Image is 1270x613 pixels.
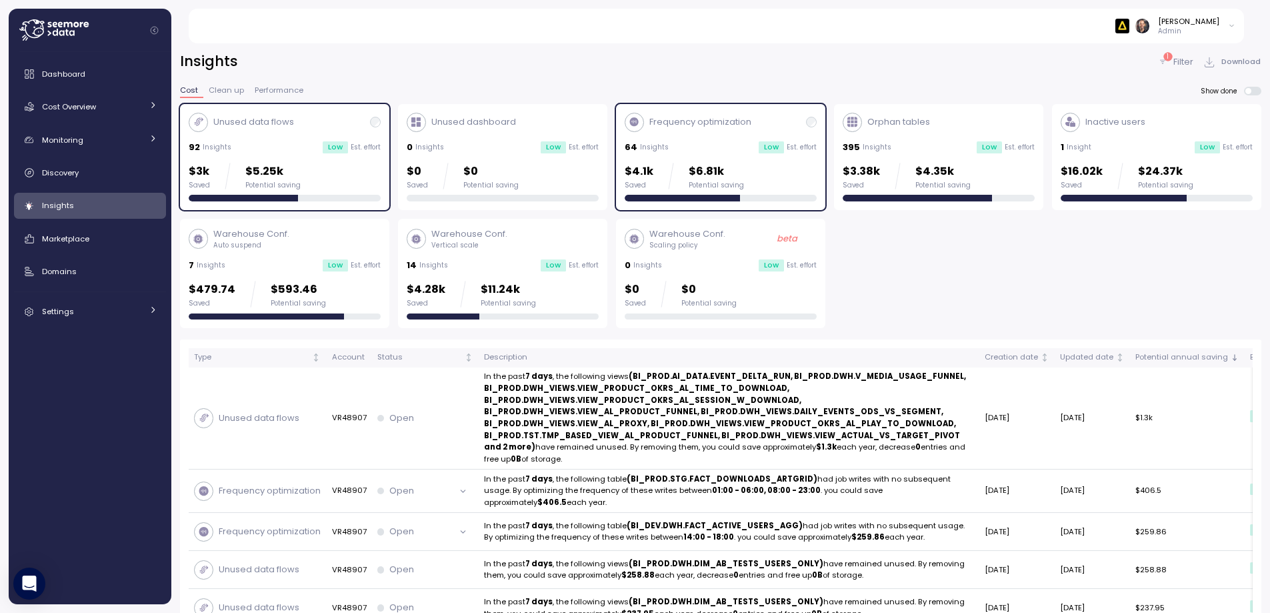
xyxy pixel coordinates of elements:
[323,259,348,271] div: Low
[213,241,289,250] p: Auto suspend
[14,61,166,87] a: Dashboard
[541,259,566,271] div: Low
[867,115,930,129] p: Orphan tables
[484,352,974,364] div: Description
[14,159,166,186] a: Discovery
[843,141,860,154] p: 395
[915,181,971,190] div: Potential saving
[633,261,662,270] p: Insights
[351,261,381,270] p: Est. effort
[484,371,974,465] p: In the past , the following views have remained unused. By removing them, you could save approxim...
[42,200,74,211] span: Insights
[1085,115,1145,129] p: Inactive users
[311,353,321,362] div: Not sorted
[389,484,414,498] p: Open
[689,163,744,181] p: $6.81k
[712,485,821,496] strong: 01:00 - 06:00, 08:00 - 23:00
[1221,53,1261,71] span: Download
[14,93,166,120] a: Cost Overview
[42,306,74,317] span: Settings
[977,141,1002,153] div: Low
[1158,27,1219,36] p: Admin
[484,558,974,582] p: In the past , the following views have remained unused. By removing them, you could save approxim...
[625,163,653,181] p: $4.1k
[213,115,294,129] p: Unused data flows
[625,281,646,299] p: $0
[481,281,536,299] p: $11.24k
[464,353,473,362] div: Not sorted
[1061,163,1103,181] p: $16.02k
[180,52,238,71] h2: Insights
[915,163,971,181] p: $4.35k
[537,497,567,508] strong: $406.5
[13,568,45,600] div: Open Intercom Messenger
[14,258,166,285] a: Domains
[323,141,348,153] div: Low
[42,69,85,79] span: Dashboard
[649,227,725,241] p: Warehouse Conf.
[1060,352,1113,364] div: Updated date
[649,115,751,129] p: Frequency optimization
[1201,87,1244,95] span: Show done
[484,474,974,509] p: In the past , the following table had job writes with no subsequent usage. By optimizing the freq...
[351,143,381,152] p: Est. effort
[189,163,210,181] p: $3k
[14,127,166,153] a: Monitoring
[14,298,166,325] a: Settings
[326,470,371,513] td: VR48907
[377,352,462,364] div: Status
[1135,352,1228,364] div: Potential annual saving
[1061,141,1064,154] p: 1
[625,299,646,308] div: Saved
[681,299,737,308] div: Potential saving
[759,141,784,153] div: Low
[219,525,321,538] p: Frequency optimization
[146,25,163,35] button: Collapse navigation
[1055,368,1130,470] td: [DATE]
[759,259,784,271] div: Low
[1130,470,1245,513] td: $406.5
[1067,143,1091,152] p: Insight
[525,474,553,484] strong: 7 days
[1138,181,1193,190] div: Potential saving
[525,558,553,569] strong: 7 days
[484,520,974,544] p: In the past , the following table had job writes with no subsequent usage. By optimizing the freq...
[180,87,198,94] span: Cost
[407,141,413,154] p: 0
[1173,55,1193,69] p: Filter
[569,143,599,152] p: Est. effort
[484,371,966,452] strong: (BI_PROD.AI_DATA.EVENT_DELTA_RUN, BI_PROD.DWH.V_MEDIA_USAGE_FUNNEL, BI_PROD.DWH_VIEWS.VIEW_PRODUC...
[649,241,725,250] p: Scaling policy
[627,474,817,484] strong: (BI_PROD.STG.FACT_DOWNLOADS_ARTGRID)
[863,143,891,152] p: Insights
[979,470,1055,513] td: [DATE]
[1130,348,1245,368] th: Potential annual savingSorted descending
[377,482,473,501] button: Open
[389,525,414,538] p: Open
[689,181,744,190] div: Potential saving
[569,261,599,270] p: Est. effort
[1202,52,1261,71] button: Download
[271,299,326,308] div: Potential saving
[189,281,235,299] p: $479.74
[1223,143,1253,152] p: Est. effort
[213,227,289,241] p: Warehouse Conf.
[1230,353,1239,362] div: Sorted descending
[525,371,553,382] strong: 7 days
[42,135,83,145] span: Monitoring
[681,281,737,299] p: $0
[627,520,803,531] strong: (BI_DEV.DWH.FACT_ACTIVE_USERS_AGG)
[407,181,428,190] div: Saved
[42,266,77,277] span: Domains
[389,563,414,576] p: Open
[979,551,1055,589] td: [DATE]
[415,143,444,152] p: Insights
[271,281,326,299] p: $593.46
[389,412,414,425] p: Open
[625,259,631,272] p: 0
[372,348,479,368] th: StatusNot sorted
[189,181,210,190] div: Saved
[525,596,553,607] strong: 7 days
[625,141,637,154] p: 64
[1055,551,1130,589] td: [DATE]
